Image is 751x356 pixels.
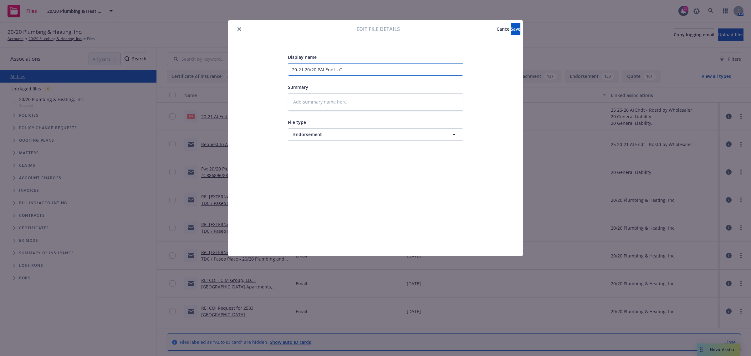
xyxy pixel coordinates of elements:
button: Endorsement [288,128,463,141]
span: Summary [288,84,308,90]
button: Cancel [497,23,511,35]
span: Cancel [497,26,511,32]
span: Endorsement [293,131,435,138]
button: Save [511,23,520,35]
span: File type [288,119,306,125]
button: close [236,25,243,33]
span: Edit file details [356,25,400,33]
span: Save [511,26,520,32]
input: Add display name here [288,63,463,76]
span: Display name [288,54,317,60]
